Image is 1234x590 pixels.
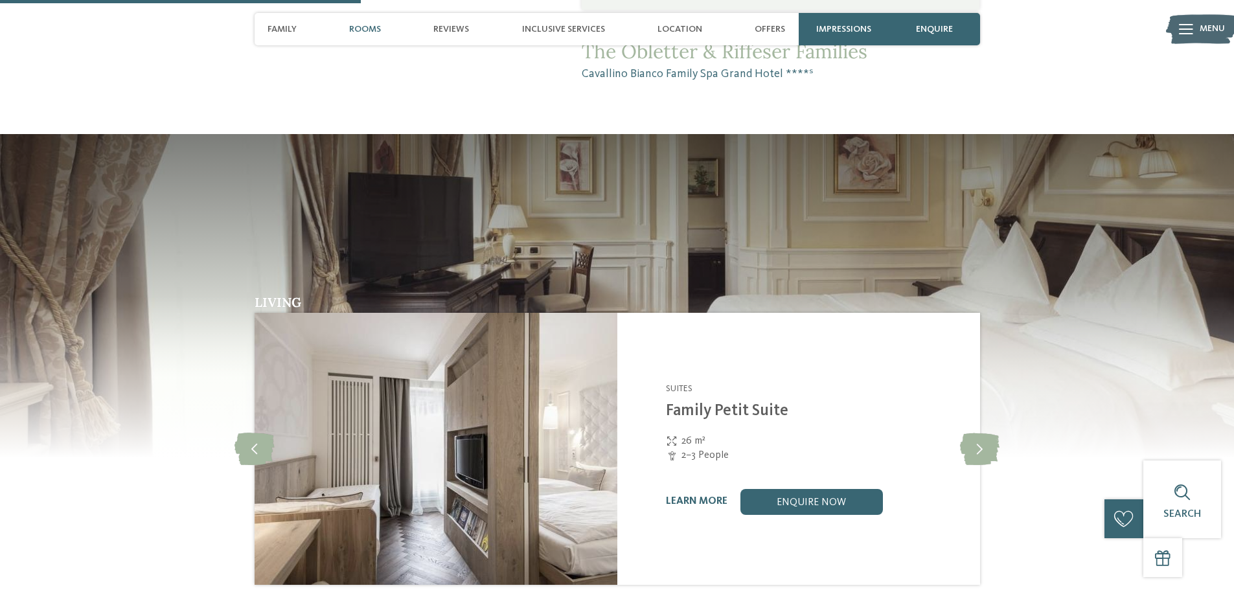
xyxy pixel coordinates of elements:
a: enquire now [740,489,883,515]
span: Location [657,24,702,35]
span: Living [255,294,301,310]
span: Family [268,24,297,35]
img: Family Petit Suite [255,313,617,585]
span: Suites [666,384,692,393]
span: Reviews [433,24,469,35]
span: enquire [916,24,953,35]
span: The Obletter & Riffeser Families [582,40,979,63]
span: Rooms [349,24,381,35]
span: Cavallino Bianco Family Spa Grand Hotel ****ˢ [582,66,979,82]
span: Inclusive services [522,24,605,35]
a: learn more [666,496,727,506]
a: Family Petit Suite [666,403,788,419]
span: 2–3 People [681,448,729,462]
span: 26 m² [681,434,705,448]
span: Search [1163,509,1201,519]
span: Offers [755,24,785,35]
span: Impressions [816,24,871,35]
